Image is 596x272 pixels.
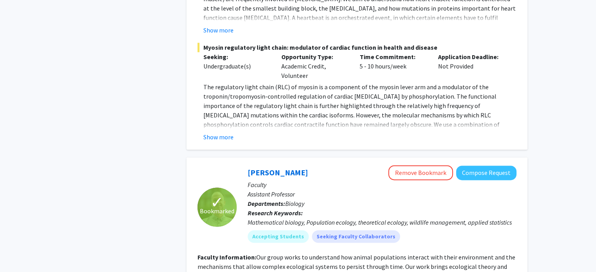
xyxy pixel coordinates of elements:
b: Departments: [248,200,285,207]
button: Compose Request to Jake Ferguson [456,166,516,180]
button: Show more [203,25,234,35]
mat-chip: Accepting Students [248,230,309,243]
a: [PERSON_NAME] [248,168,308,177]
b: Faculty Information: [197,253,256,261]
iframe: Chat [6,237,33,266]
button: Show more [203,132,234,142]
p: Time Commitment: [360,52,426,61]
span: Biology [285,200,304,207]
span: The regulatory light chain (RLC) of myosin is a component of the myosin lever arm and a modulator... [203,83,509,147]
mat-chip: Seeking Faculty Collaborators [312,230,400,243]
div: Undergraduate(s) [203,61,270,71]
p: Application Deadline: [438,52,505,61]
span: ✓ [210,198,224,206]
div: Academic Credit, Volunteer [275,52,354,80]
p: Faculty [248,180,516,189]
div: Not Provided [432,52,511,80]
span: Bookmarked [200,206,234,216]
div: Mathematical biology, Population ecology, theoretical ecology, wildlife management, applied stati... [248,218,516,227]
div: 5 - 10 hours/week [354,52,432,80]
b: Research Keywords: [248,209,303,217]
button: Remove Bookmark [388,165,453,180]
span: Myosin regulatory light chain: modulator of cardiac function in health and disease [197,43,516,52]
p: Assistant Professor [248,189,516,199]
p: Seeking: [203,52,270,61]
p: Opportunity Type: [281,52,348,61]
